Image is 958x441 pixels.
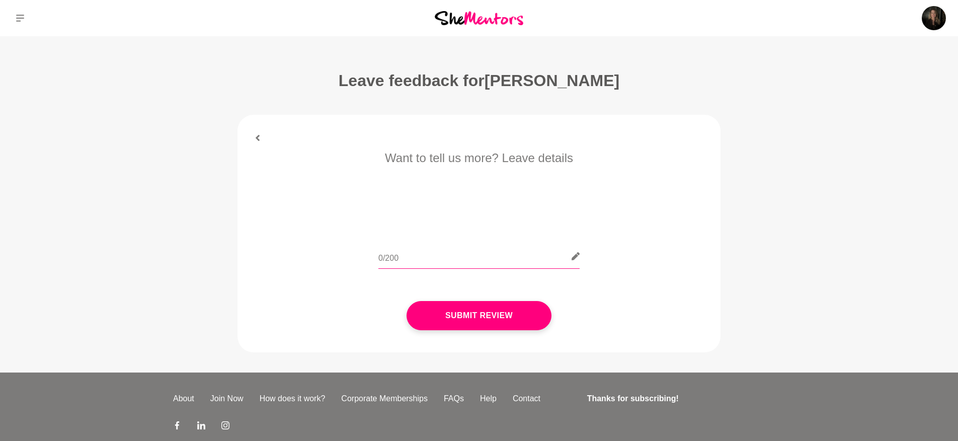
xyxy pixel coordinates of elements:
a: LinkedIn [197,421,205,433]
a: Facebook [173,421,181,433]
button: Submit Review [407,301,551,330]
a: Instagram [221,421,229,433]
img: She Mentors Logo [435,11,523,25]
a: About [165,393,202,405]
a: Help [472,393,505,405]
a: Join Now [202,393,252,405]
input: 0/200 [378,244,580,269]
h4: Thanks for subscribing! [587,393,779,405]
a: How does it work? [252,393,334,405]
a: Contact [505,393,548,405]
a: Corporate Memberships [333,393,436,405]
p: Want to tell us more? Leave details [252,149,706,167]
img: Marisse van den Berg [922,6,946,30]
h1: Leave feedback for [PERSON_NAME] [173,70,785,91]
a: FAQs [436,393,472,405]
